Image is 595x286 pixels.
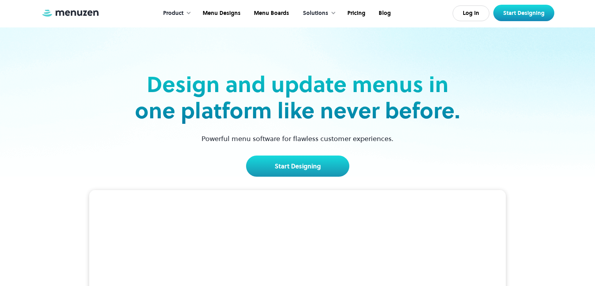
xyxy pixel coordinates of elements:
[340,1,371,25] a: Pricing
[192,133,403,144] p: Powerful menu software for flawless customer experiences.
[246,156,349,177] a: Start Designing
[453,5,489,21] a: Log In
[246,1,295,25] a: Menu Boards
[195,1,246,25] a: Menu Designs
[163,9,183,18] div: Product
[371,1,397,25] a: Blog
[303,9,328,18] div: Solutions
[493,5,554,21] a: Start Designing
[133,71,463,124] h2: Design and update menus in one platform like never before.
